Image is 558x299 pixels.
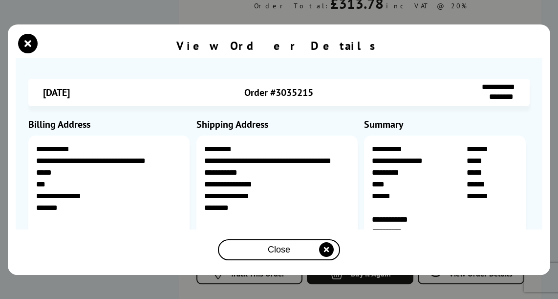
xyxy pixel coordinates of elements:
[176,38,382,53] div: View Order Details
[21,36,35,51] button: close modal
[196,118,362,131] div: Shipping Address
[43,86,70,99] span: [DATE]
[364,118,530,131] div: Summary
[218,239,340,260] button: close modal
[244,86,313,99] span: Order #3035215
[268,245,290,255] span: Close
[28,118,194,131] div: Billing Address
